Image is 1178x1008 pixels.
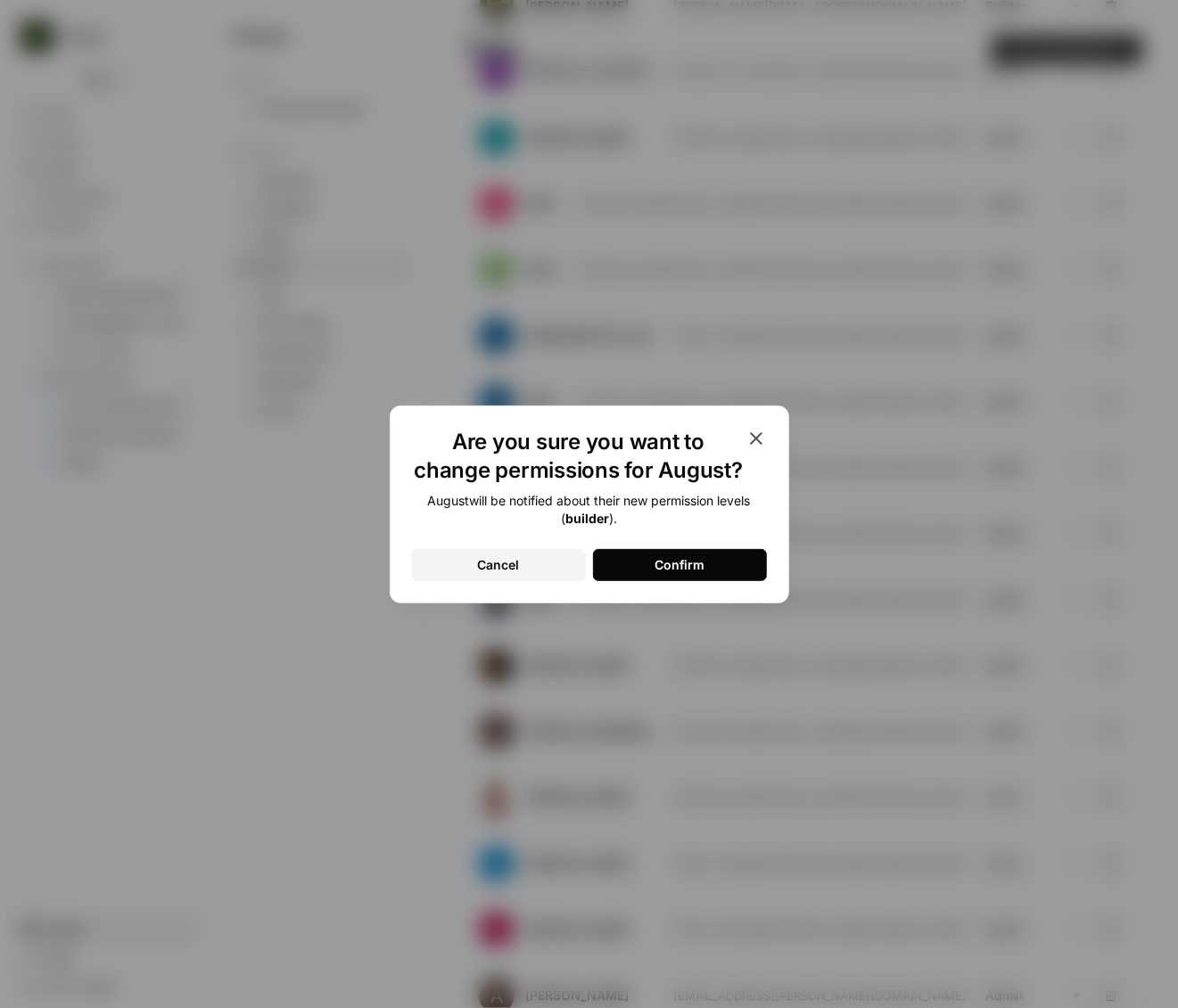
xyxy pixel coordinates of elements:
[412,549,586,581] button: Cancel
[565,511,609,526] b: builder
[478,556,520,574] div: Cancel
[412,492,767,528] div: August will be notified about their new permission levels ( ).
[655,556,704,574] div: Confirm
[412,428,746,485] h1: Are you sure you want to change permissions for August?
[593,549,767,581] button: Confirm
